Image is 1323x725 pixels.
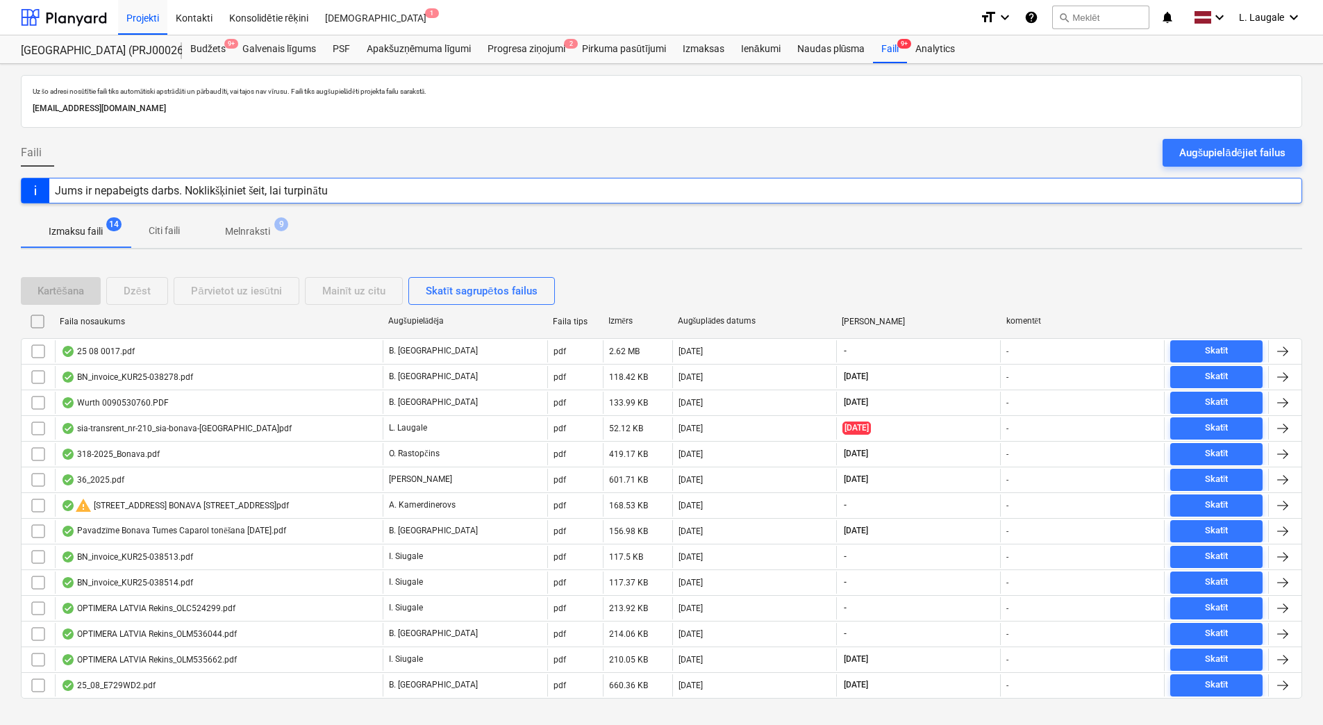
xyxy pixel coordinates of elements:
[274,217,288,231] span: 9
[554,398,566,408] div: pdf
[1006,475,1008,485] div: -
[1170,494,1263,517] button: Skatīt
[842,653,869,665] span: [DATE]
[1006,398,1008,408] div: -
[609,526,648,536] div: 156.98 KB
[60,317,377,326] div: Faila nosaukums
[1006,526,1008,536] div: -
[1205,574,1229,590] div: Skatīt
[1205,472,1229,487] div: Skatīt
[61,628,75,640] div: OCR pabeigts
[61,500,75,511] div: OCR pabeigts
[608,316,667,326] div: Izmērs
[1205,651,1229,667] div: Skatīt
[554,603,566,613] div: pdf
[1170,417,1263,440] button: Skatīt
[609,475,648,485] div: 601.71 KB
[609,681,648,690] div: 660.36 KB
[1170,546,1263,568] button: Skatīt
[61,551,193,562] div: BN_invoice_KUR25-038513.pdf
[61,680,156,691] div: 25_08_E729WD2.pdf
[609,629,648,639] div: 214.06 KB
[1170,340,1263,362] button: Skatīt
[1170,649,1263,671] button: Skatīt
[1006,655,1008,665] div: -
[789,35,874,63] a: Naudas plūsma
[1006,629,1008,639] div: -
[61,603,75,614] div: OCR pabeigts
[609,552,643,562] div: 117.5 KB
[609,372,648,382] div: 118.42 KB
[389,397,478,408] p: B. [GEOGRAPHIC_DATA]
[61,372,193,383] div: BN_invoice_KUR25-038278.pdf
[21,144,42,161] span: Faili
[33,87,1290,96] p: Uz šo adresi nosūtītie faili tiks automātiski apstrādāti un pārbaudīti, vai tajos nav vīrusu. Fai...
[678,316,831,326] div: Augšuplādes datums
[61,551,75,562] div: OCR pabeigts
[389,576,423,588] p: I. Siugale
[609,603,648,613] div: 213.92 KB
[842,602,848,614] span: -
[554,501,566,510] div: pdf
[61,474,124,485] div: 36_2025.pdf
[1170,443,1263,465] button: Skatīt
[609,398,648,408] div: 133.99 KB
[574,35,674,63] a: Pirkuma pasūtījumi
[907,35,963,63] a: Analytics
[1006,449,1008,459] div: -
[1205,497,1229,513] div: Skatīt
[388,316,542,326] div: Augšupielādēja
[61,449,160,460] div: 318-2025_Bonava.pdf
[842,576,848,588] span: -
[679,681,703,690] div: [DATE]
[1006,347,1008,356] div: -
[1170,674,1263,697] button: Skatīt
[679,347,703,356] div: [DATE]
[609,347,640,356] div: 2.62 MB
[225,224,270,239] p: Melnraksti
[842,371,869,383] span: [DATE]
[842,422,871,435] span: [DATE]
[358,35,479,63] div: Apakšuzņēmuma līgumi
[389,653,423,665] p: I. Siugale
[679,578,703,587] div: [DATE]
[897,39,911,49] span: 9+
[1254,658,1323,725] div: Chat Widget
[873,35,907,63] div: Faili
[389,474,452,485] p: [PERSON_NAME]
[1170,597,1263,619] button: Skatīt
[679,552,703,562] div: [DATE]
[61,397,169,408] div: Wurth 0090530760.PDF
[842,448,869,460] span: [DATE]
[61,474,75,485] div: OCR pabeigts
[842,679,869,691] span: [DATE]
[842,628,848,640] span: -
[61,423,75,434] div: OCR pabeigts
[234,35,324,63] div: Galvenais līgums
[55,184,328,197] div: Jums ir nepabeigts darbs. Noklikšķiniet šeit, lai turpinātu
[479,35,574,63] a: Progresa ziņojumi2
[554,655,566,665] div: pdf
[1006,316,1160,326] div: komentēt
[679,475,703,485] div: [DATE]
[49,224,103,239] p: Izmaksu faili
[679,501,703,510] div: [DATE]
[1163,139,1302,167] button: Augšupielādējiet failus
[1170,392,1263,414] button: Skatīt
[1205,626,1229,642] div: Skatīt
[1170,623,1263,645] button: Skatīt
[554,629,566,639] div: pdf
[554,347,566,356] div: pdf
[553,317,597,326] div: Faila tips
[679,629,703,639] div: [DATE]
[609,578,648,587] div: 117.37 KB
[554,681,566,690] div: pdf
[842,474,869,485] span: [DATE]
[1205,549,1229,565] div: Skatīt
[674,35,733,63] a: Izmaksas
[61,577,75,588] div: OCR pabeigts
[182,35,234,63] a: Budžets9+
[324,35,358,63] div: PSF
[389,422,427,434] p: L. Laugale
